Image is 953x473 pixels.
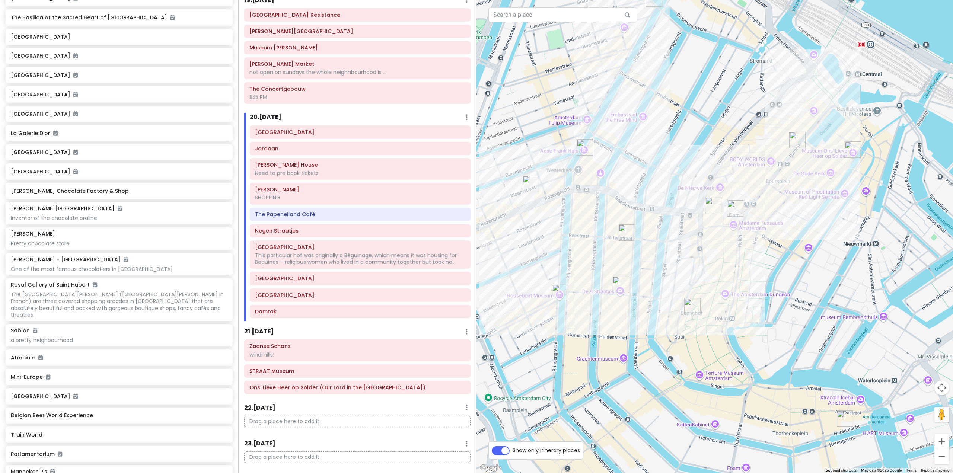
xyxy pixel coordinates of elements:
[73,394,78,399] i: Added to itinerary
[255,227,465,234] h6: Negen Straatjes
[11,431,227,438] h6: Train World
[11,52,227,59] h6: [GEOGRAPHIC_DATA]
[118,206,122,211] i: Added to itinerary
[244,416,471,427] p: Drag a place here to add it
[58,451,62,457] i: Added to itinerary
[255,244,465,250] h6: Begijnhof
[250,114,281,121] h6: 20 . [DATE]
[255,129,465,135] h6: Houseboat Museum
[255,145,465,152] h6: Jordaan
[244,451,471,463] p: Drag a place here to add it
[488,7,637,22] input: Search a place
[552,284,568,300] div: Houseboat Museum
[934,449,949,464] button: Zoom out
[523,176,539,192] div: Jordaan
[590,6,596,12] div: Luna
[906,468,917,472] a: Terms (opens in new tab)
[244,328,274,336] h6: 21 . [DATE]
[73,53,78,58] i: Added to itinerary
[789,132,806,148] div: Damrak
[861,468,902,472] span: Map data ©2025 Google
[934,407,949,422] button: Drag Pegman onto the map to open Street View
[11,374,227,380] h6: Mini-Europe
[46,374,50,380] i: Added to itinerary
[249,28,465,35] h6: Willet-Holthuysen Museum
[255,186,465,193] h6: Fabienne Chapot
[11,188,227,194] h6: [PERSON_NAME] Chocolate Factory & Shop
[244,440,275,448] h6: 23 . [DATE]
[53,131,58,136] i: Added to itinerary
[727,200,743,217] div: Dam Square
[11,240,227,247] div: Pretty chocolate store
[705,197,721,213] div: Royal Palace Amsterdam
[255,252,465,265] div: This particular hof was originally a Béguinage, which means it was housing for Beguines – religio...
[513,446,580,454] span: Show only itinerary places
[11,205,122,212] h6: [PERSON_NAME][GEOGRAPHIC_DATA]
[73,111,78,116] i: Added to itinerary
[249,384,465,391] h6: Ons' Lieve Heer op Solder (Our Lord in the Attic Museum)
[921,468,951,472] a: Report a map error
[249,61,465,67] h6: Albert Cuyp Market
[249,69,465,76] div: not open on sundays the whole neighhbourhood is ...
[73,150,78,155] i: Added to itinerary
[478,463,503,473] img: Google
[11,168,227,175] h6: [GEOGRAPHIC_DATA]
[684,298,701,314] div: Begijnhof
[11,337,227,343] div: a pretty neighbourhood
[249,94,465,100] div: 8:15 PM
[255,170,465,176] div: Need to pre book tickets
[249,343,465,349] h6: Zaanse Schans
[934,434,949,449] button: Zoom in
[837,410,853,427] div: Willet-Holthuysen Museum
[33,328,37,333] i: Added to itinerary
[255,211,465,218] h6: The Papeneiland Café
[11,266,227,272] div: One of the most famous chocolatiers in [GEOGRAPHIC_DATA]
[704,406,710,412] div: Secret Garden
[255,308,465,315] h6: Damrak
[73,73,78,78] i: Added to itinerary
[38,355,43,360] i: Added to itinerary
[244,404,275,412] h6: 22 . [DATE]
[11,130,227,137] h6: La Galerie Dior
[73,92,78,97] i: Added to itinerary
[11,256,128,263] h6: [PERSON_NAME] - [GEOGRAPHIC_DATA]
[11,215,227,221] div: Inventor of the chocolate praline
[11,14,227,21] h6: The Basilica of the Sacred Heart of [GEOGRAPHIC_DATA]
[11,281,97,288] h6: Royal Gallery of Saint Hubert
[577,139,593,156] div: Anne Frank House
[73,169,78,174] i: Added to itinerary
[11,412,227,419] h6: Belgian Beer World Experience
[124,257,128,262] i: Added to itinerary
[478,463,503,473] a: Click to see this area on Google Maps
[11,327,37,334] h6: Sablon
[11,354,227,361] h6: Atomium
[249,86,465,92] h6: The Concertgebouw
[255,194,465,201] div: SHOPPING
[11,111,227,117] h6: [GEOGRAPHIC_DATA]
[934,380,949,395] button: Map camera controls
[11,149,227,156] h6: [GEOGRAPHIC_DATA]
[613,277,629,293] div: Negen Straatjes
[255,162,465,168] h6: Anne Frank House
[249,351,465,358] div: windmills!
[255,275,465,282] h6: Dam Square
[93,282,97,287] i: Added to itinerary
[255,292,465,298] h6: Royal Palace Amsterdam
[249,12,465,18] h6: Verzetsmuseum Amsterdam - Museum of WWII Resistance
[609,76,615,82] div: New Dutch Amsterdam
[249,44,465,51] h6: Museum Van Loon
[249,368,465,374] h6: STRAAT Museum
[845,141,861,158] div: Ons' Lieve Heer op Solder (Our Lord in the Attic Museum)
[11,291,227,318] div: The [GEOGRAPHIC_DATA][PERSON_NAME] ([GEOGRAPHIC_DATA][PERSON_NAME] in French) are three covered s...
[11,72,227,79] h6: [GEOGRAPHIC_DATA]
[170,15,175,20] i: Added to itinerary
[619,224,635,241] div: Fabienne Chapot
[825,468,857,473] button: Keyboard shortcuts
[11,451,227,457] h6: Parlamentarium
[11,393,227,400] h6: [GEOGRAPHIC_DATA]
[11,33,227,40] h6: [GEOGRAPHIC_DATA]
[11,230,55,237] h6: [PERSON_NAME]
[11,91,227,98] h6: [GEOGRAPHIC_DATA]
